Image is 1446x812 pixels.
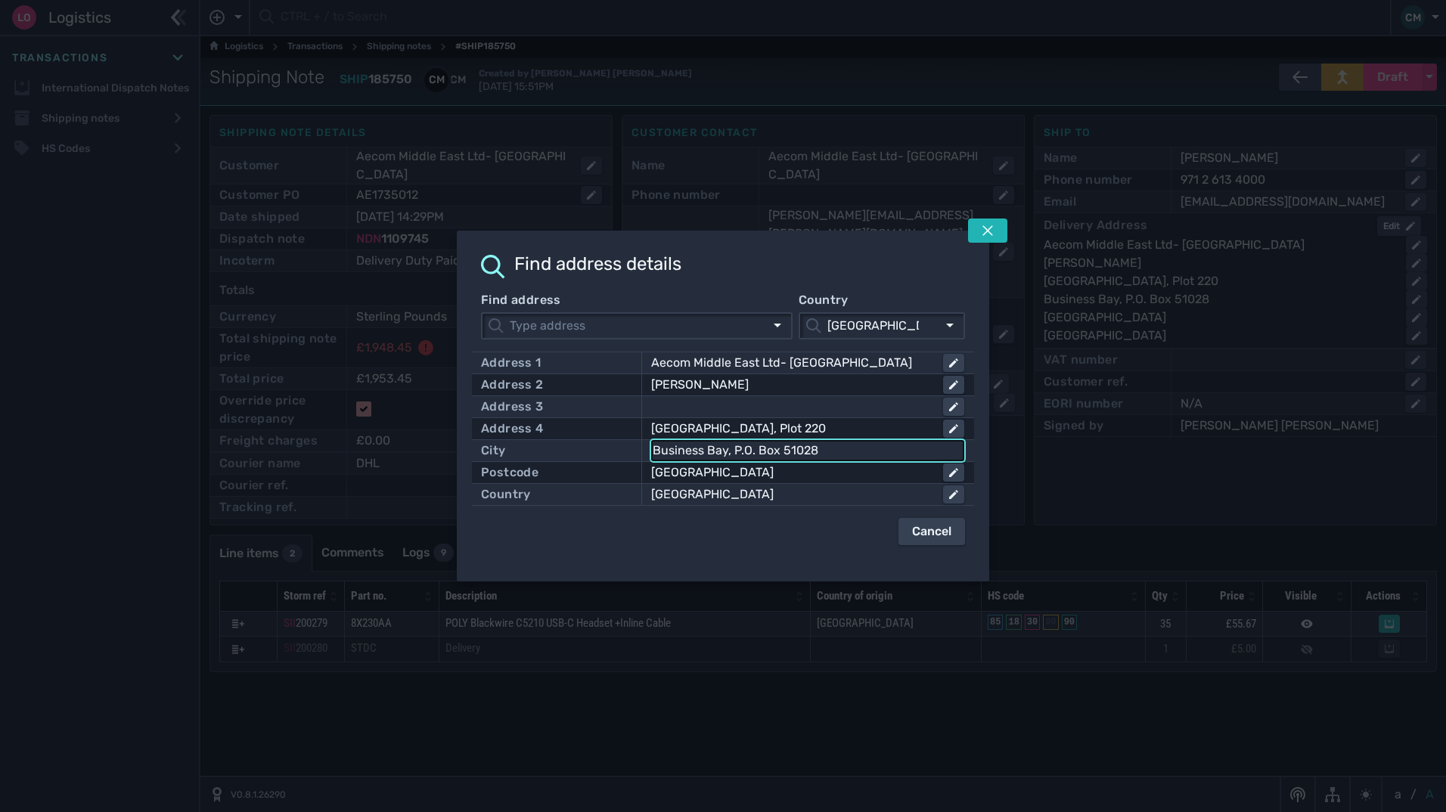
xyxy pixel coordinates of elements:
label: Find address [481,291,793,309]
div: [GEOGRAPHIC_DATA] [651,463,931,482]
label: Country [799,291,965,309]
button: Tap escape key to close [968,218,1007,243]
div: Aecom Middle East Ltd- [GEOGRAPHIC_DATA] [651,354,931,372]
input: Country [821,314,936,338]
div: Address 3 [481,398,544,416]
div: [GEOGRAPHIC_DATA] [651,485,931,504]
div: Address 2 [481,376,544,394]
div: [GEOGRAPHIC_DATA], Plot 220 [651,420,931,438]
div: [PERSON_NAME] [651,376,931,394]
h2: Find address details [514,255,681,273]
div: Cancel [912,522,951,541]
div: Postcode [481,463,538,482]
button: Cancel [898,518,965,545]
div: Country [481,485,531,504]
input: Find address [504,314,764,338]
div: City [481,442,506,460]
div: Address 1 [481,354,541,372]
div: Address 4 [481,420,544,438]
